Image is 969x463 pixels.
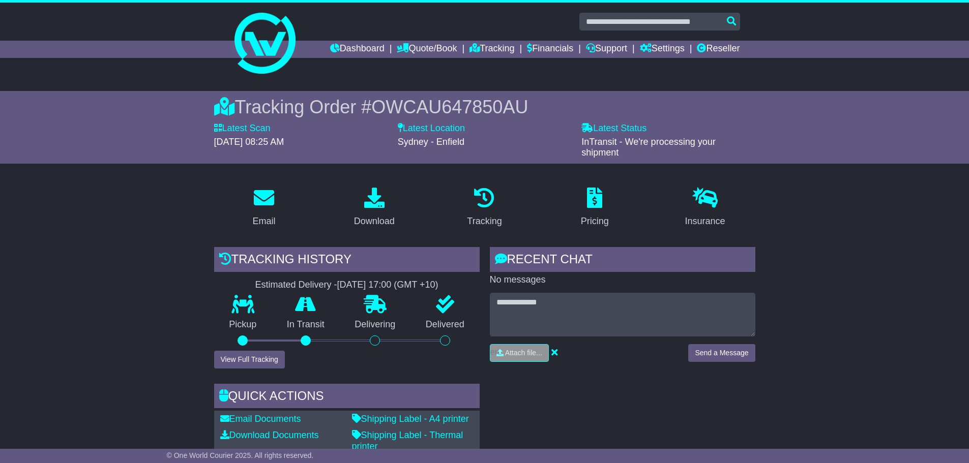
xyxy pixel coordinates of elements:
div: Pricing [581,214,609,228]
a: Email Documents [220,414,301,424]
button: View Full Tracking [214,351,285,368]
a: Reseller [697,41,740,58]
div: Tracking [467,214,502,228]
div: Email [252,214,275,228]
p: Delivering [340,319,411,330]
a: Email [246,184,282,232]
a: Dashboard [330,41,385,58]
div: Quick Actions [214,384,480,411]
a: Tracking [469,41,514,58]
span: OWCAU647850AU [371,97,528,117]
label: Latest Location [398,123,465,134]
a: Settings [640,41,685,58]
span: InTransit - We're processing your shipment [581,137,716,158]
a: Pricing [574,184,615,232]
a: Download [347,184,401,232]
label: Latest Status [581,123,647,134]
a: Download Documents [220,430,319,440]
span: [DATE] 08:25 AM [214,137,284,147]
div: RECENT CHAT [490,247,755,274]
a: Quote/Book [397,41,457,58]
p: Pickup [214,319,272,330]
span: Sydney - Enfield [398,137,464,147]
div: Download [354,214,395,228]
div: [DATE] 17:00 (GMT +10) [337,280,438,291]
p: In Transit [272,319,340,330]
a: Insurance [679,184,732,232]
div: Estimated Delivery - [214,280,480,291]
div: Tracking Order # [214,96,755,118]
p: Delivered [410,319,480,330]
a: Tracking [460,184,508,232]
a: Shipping Label - Thermal printer [352,430,463,451]
span: © One World Courier 2025. All rights reserved. [167,451,314,459]
a: Support [586,41,627,58]
button: Send a Message [688,344,755,362]
div: Tracking history [214,247,480,274]
a: Shipping Label - A4 printer [352,414,469,424]
label: Latest Scan [214,123,271,134]
a: Financials [527,41,573,58]
div: Insurance [685,214,725,228]
p: No messages [490,274,755,286]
